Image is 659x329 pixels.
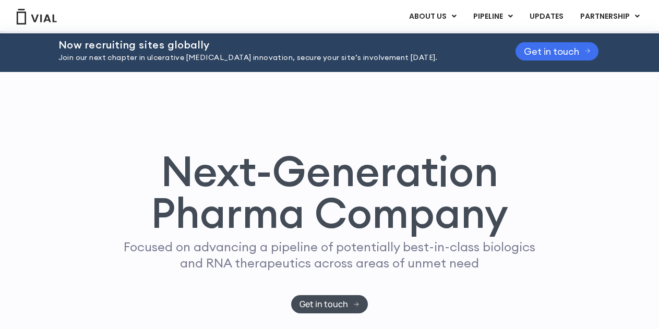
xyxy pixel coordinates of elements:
h1: Next-Generation Pharma Company [104,150,556,234]
img: Vial Logo [16,9,57,25]
a: Get in touch [291,295,368,313]
a: PIPELINEMenu Toggle [465,8,521,26]
a: ABOUT USMenu Toggle [401,8,464,26]
p: Join our next chapter in ulcerative [MEDICAL_DATA] innovation, secure your site’s involvement [DA... [58,52,489,64]
a: PARTNERSHIPMenu Toggle [572,8,648,26]
span: Get in touch [299,300,348,308]
a: UPDATES [521,8,571,26]
a: Get in touch [516,42,599,60]
h2: Now recruiting sites globally [58,39,489,51]
span: Get in touch [524,47,579,55]
p: Focused on advancing a pipeline of potentially best-in-class biologics and RNA therapeutics acros... [119,239,540,271]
